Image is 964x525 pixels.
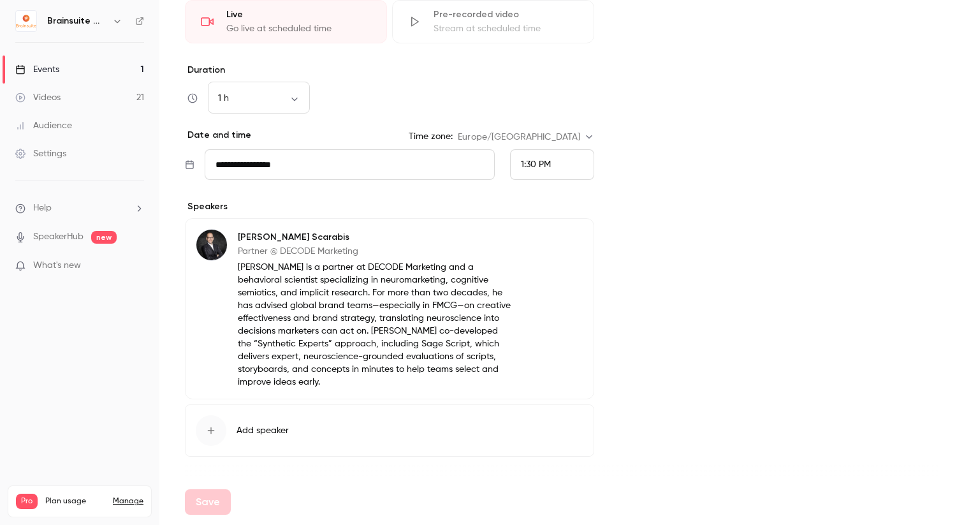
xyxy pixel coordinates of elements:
div: Settings [15,147,66,160]
div: Dr. Martin Scarabis[PERSON_NAME] ScarabisPartner @ DECODE Marketing[PERSON_NAME] is a partner at ... [185,218,594,399]
button: Add speaker [185,404,594,457]
div: Pre-recorded video [434,8,578,21]
div: Go live at scheduled time [226,22,371,35]
p: Date and time [185,129,251,142]
span: 1:30 PM [521,160,551,169]
span: Add speaker [237,424,289,437]
h6: Brainsuite Webinars [47,15,107,27]
div: Stream at scheduled time [434,22,578,35]
span: Pro [16,494,38,509]
p: [PERSON_NAME] Scarabis [238,231,511,244]
div: Europe/[GEOGRAPHIC_DATA] [458,131,594,144]
div: Videos [15,91,61,104]
label: Duration [185,64,594,77]
span: new [91,231,117,244]
input: Tue, Feb 17, 2026 [205,149,495,180]
span: What's new [33,259,81,272]
div: Live [226,8,371,21]
img: Dr. Martin Scarabis [196,230,227,260]
p: [PERSON_NAME] is a partner at DECODE Marketing and a behavioral scientist specializing in neuroma... [238,261,511,388]
div: From [510,149,594,180]
p: Partner @ DECODE Marketing [238,245,511,258]
img: Brainsuite Webinars [16,11,36,31]
div: 1 h [208,92,310,105]
a: Manage [113,496,143,507]
div: Events [15,63,59,76]
div: Audience [15,119,72,132]
li: help-dropdown-opener [15,202,144,215]
label: Time zone: [409,130,453,143]
span: Help [33,202,52,215]
a: SpeakerHub [33,230,84,244]
span: Plan usage [45,496,105,507]
p: Speakers [185,200,594,213]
